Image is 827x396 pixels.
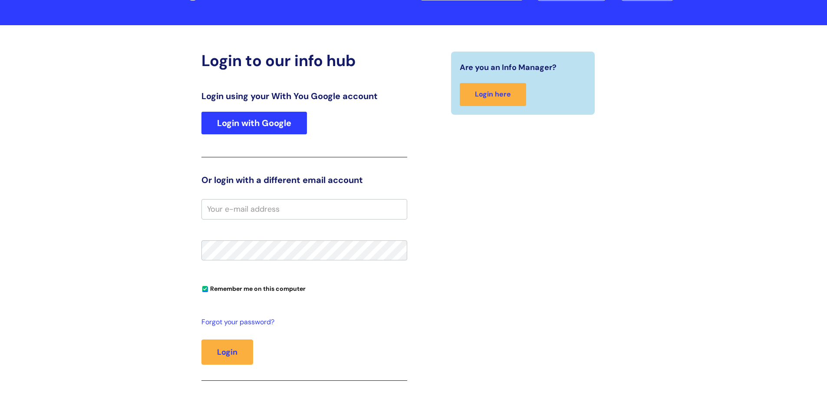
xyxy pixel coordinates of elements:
[460,83,526,106] a: Login here
[201,112,307,134] a: Login with Google
[201,91,407,101] h3: Login using your With You Google account
[201,339,253,365] button: Login
[201,51,407,70] h2: Login to our info hub
[202,286,208,292] input: Remember me on this computer
[201,283,306,293] label: Remember me on this computer
[201,316,403,329] a: Forgot your password?
[201,281,407,295] div: You can uncheck this option if you're logging in from a shared device
[460,60,557,74] span: Are you an Info Manager?
[201,199,407,219] input: Your e-mail address
[201,175,407,185] h3: Or login with a different email account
